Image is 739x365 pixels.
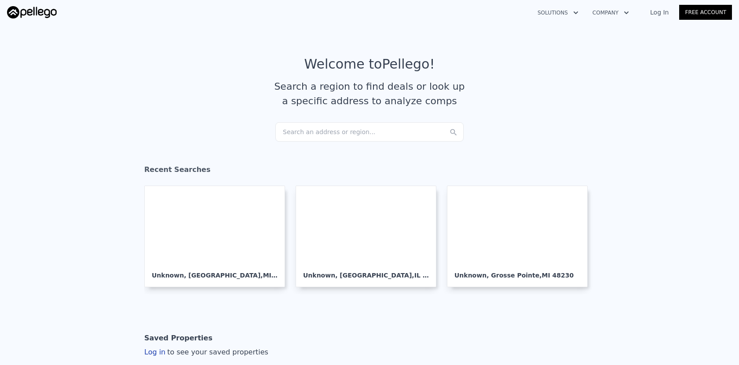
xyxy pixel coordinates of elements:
div: Unknown , Grosse Pointe [454,264,580,280]
div: Welcome to Pellego ! [304,56,435,72]
span: , IL 60045 [412,272,444,279]
a: Free Account [679,5,732,20]
a: Unknown, [GEOGRAPHIC_DATA],MI 48307 [144,186,292,287]
div: Saved Properties [144,329,212,347]
a: Log In [640,8,679,17]
div: Search an address or region... [275,122,464,142]
button: Solutions [530,5,585,21]
a: Unknown, Grosse Pointe,MI 48230 [447,186,595,287]
div: Recent Searches [144,157,595,186]
a: Unknown, [GEOGRAPHIC_DATA],IL 60045 [296,186,443,287]
div: Search a region to find deals or look up a specific address to analyze comps [271,79,468,108]
span: to see your saved properties [165,348,268,356]
button: Company [585,5,636,21]
span: , MI 48307 [260,272,295,279]
div: Unknown , [GEOGRAPHIC_DATA] [152,264,278,280]
img: Pellego [7,6,57,18]
div: Unknown , [GEOGRAPHIC_DATA] [303,264,429,280]
span: , MI 48230 [539,272,574,279]
div: Log in [144,347,268,358]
